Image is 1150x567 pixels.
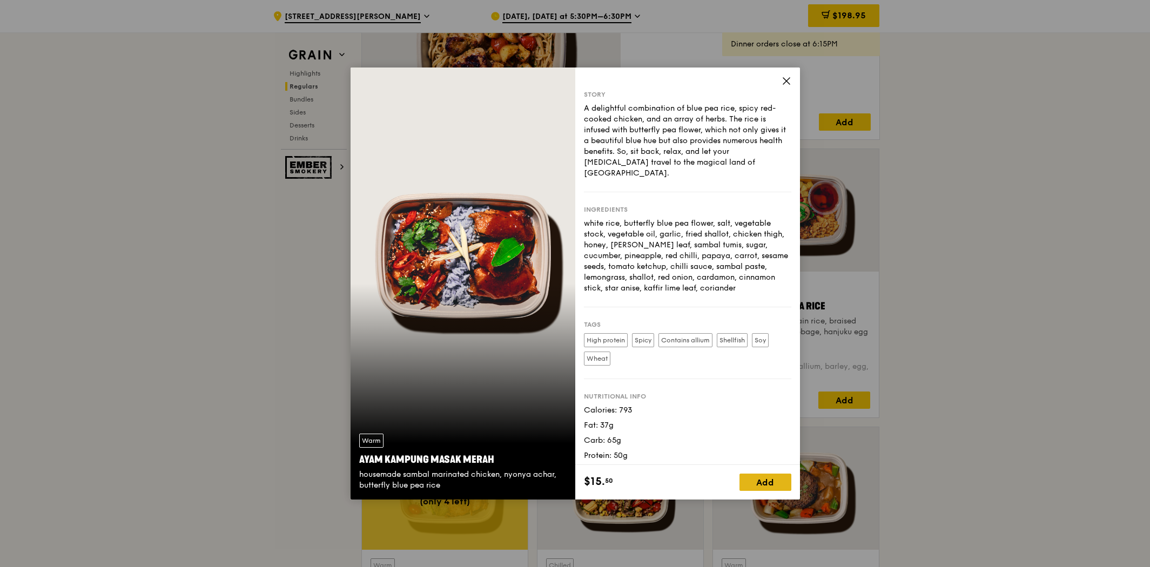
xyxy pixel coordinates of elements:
div: Warm [359,434,384,448]
span: 50 [605,476,613,485]
label: Wheat [584,352,610,366]
div: Carb: 65g [584,435,791,446]
div: housemade sambal marinated chicken, nyonya achar, butterfly blue pea rice [359,469,567,491]
div: Fat: 37g [584,420,791,431]
label: Spicy [632,333,654,347]
div: Calories: 793 [584,405,791,416]
div: Protein: 50g [584,450,791,461]
div: Tags [584,320,791,329]
span: $15. [584,474,605,490]
div: Nutritional info [584,392,791,401]
div: white rice, butterfly blue pea flower, salt, vegetable stock, vegetable oil, garlic, fried shallo... [584,218,791,294]
label: High protein [584,333,628,347]
div: Ingredients [584,205,791,214]
div: Story [584,90,791,99]
label: Contains allium [658,333,712,347]
div: Ayam Kampung Masak Merah [359,452,567,467]
label: Shellfish [717,333,748,347]
label: Soy [752,333,769,347]
div: A delightful combination of blue pea rice, spicy red-cooked chicken, and an array of herbs. The r... [584,103,791,179]
div: Add [739,474,791,491]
